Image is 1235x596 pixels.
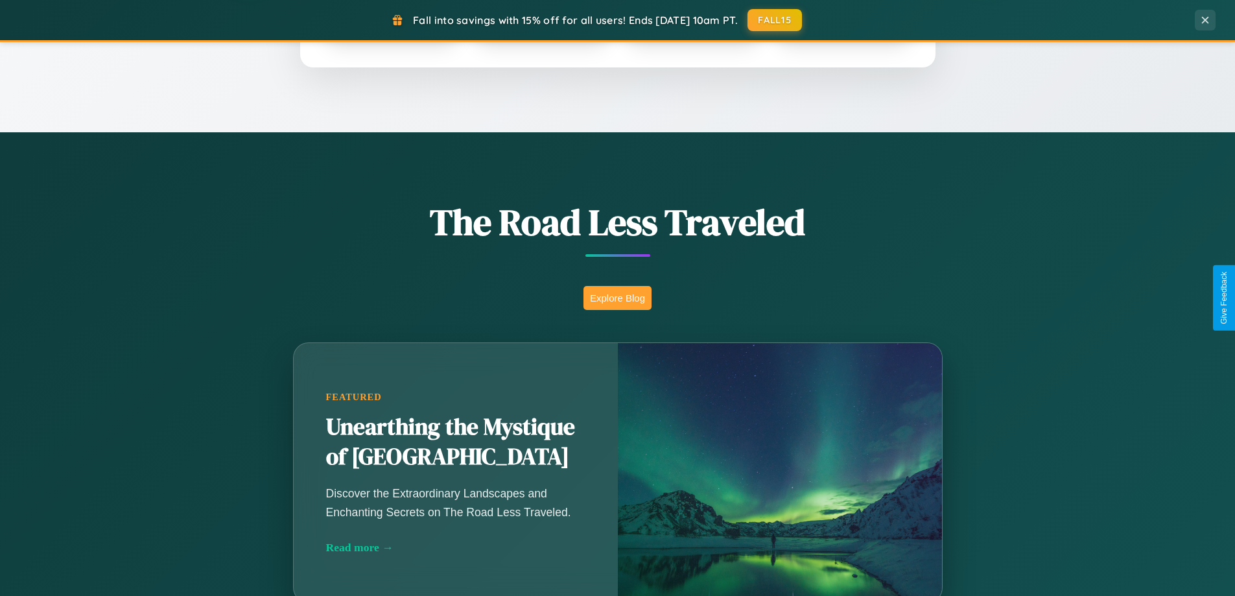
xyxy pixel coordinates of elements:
p: Discover the Extraordinary Landscapes and Enchanting Secrets on The Road Less Traveled. [326,484,585,521]
button: Explore Blog [583,286,652,310]
h2: Unearthing the Mystique of [GEOGRAPHIC_DATA] [326,412,585,472]
h1: The Road Less Traveled [229,197,1007,247]
div: Read more → [326,541,585,554]
div: Give Feedback [1219,272,1229,324]
div: Featured [326,392,585,403]
span: Fall into savings with 15% off for all users! Ends [DATE] 10am PT. [413,14,738,27]
button: FALL15 [747,9,802,31]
